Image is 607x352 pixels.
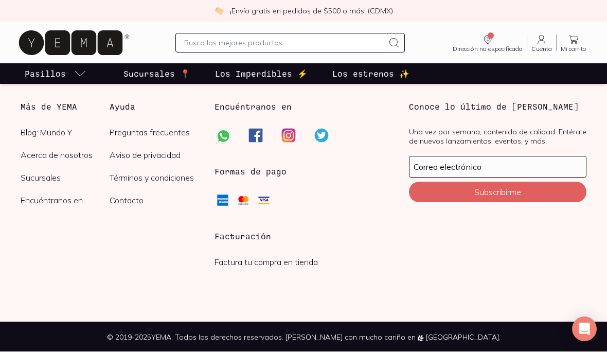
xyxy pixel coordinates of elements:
[110,101,199,113] h3: Ayuda
[449,34,527,52] a: Dirección no especificada
[21,173,110,183] a: Sucursales
[409,157,586,178] input: mimail@gmail.com
[531,46,552,52] span: Cuenta
[215,68,308,80] p: Los Imperdibles ⚡️
[332,68,409,80] p: Los estrenos ✨
[330,64,412,84] a: Los estrenos ✨
[123,68,190,80] p: Sucursales 📍
[409,182,586,203] button: Subscribirme
[215,101,292,113] h3: Encuéntranos en
[230,6,393,16] p: ¡Envío gratis en pedidos de $500 o más! (CDMX)
[285,333,501,342] span: [PERSON_NAME] con mucho cariño en [GEOGRAPHIC_DATA].
[213,64,310,84] a: Los Imperdibles ⚡️
[110,150,199,161] a: Aviso de privacidad
[409,101,586,113] h3: Conoce lo último de [PERSON_NAME]
[110,128,199,138] a: Preguntas frecuentes
[21,101,110,113] h3: Más de YEMA
[215,231,392,243] h3: Facturación
[215,7,224,16] img: check
[121,64,192,84] a: Sucursales 📍
[184,37,384,49] input: Busca los mejores productos
[409,128,586,146] p: Una vez por semana, contenido de calidad. Entérate de nuevos lanzamientos, eventos, y más.
[215,166,287,178] h3: Formas de pago
[21,128,110,138] a: Blog: Mundo Y
[21,196,110,206] a: Encuéntranos en
[561,46,586,52] span: Mi carrito
[557,34,591,52] a: Mi carrito
[110,173,199,183] a: Términos y condiciones
[21,150,110,161] a: Acerca de nosotros
[110,196,199,206] a: Contacto
[25,68,66,80] p: Pasillos
[215,257,318,268] a: Factura tu compra en tienda
[527,34,556,52] a: Cuenta
[572,317,597,342] div: Open Intercom Messenger
[453,46,523,52] span: Dirección no especificada
[23,64,88,84] a: pasillo-todos-link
